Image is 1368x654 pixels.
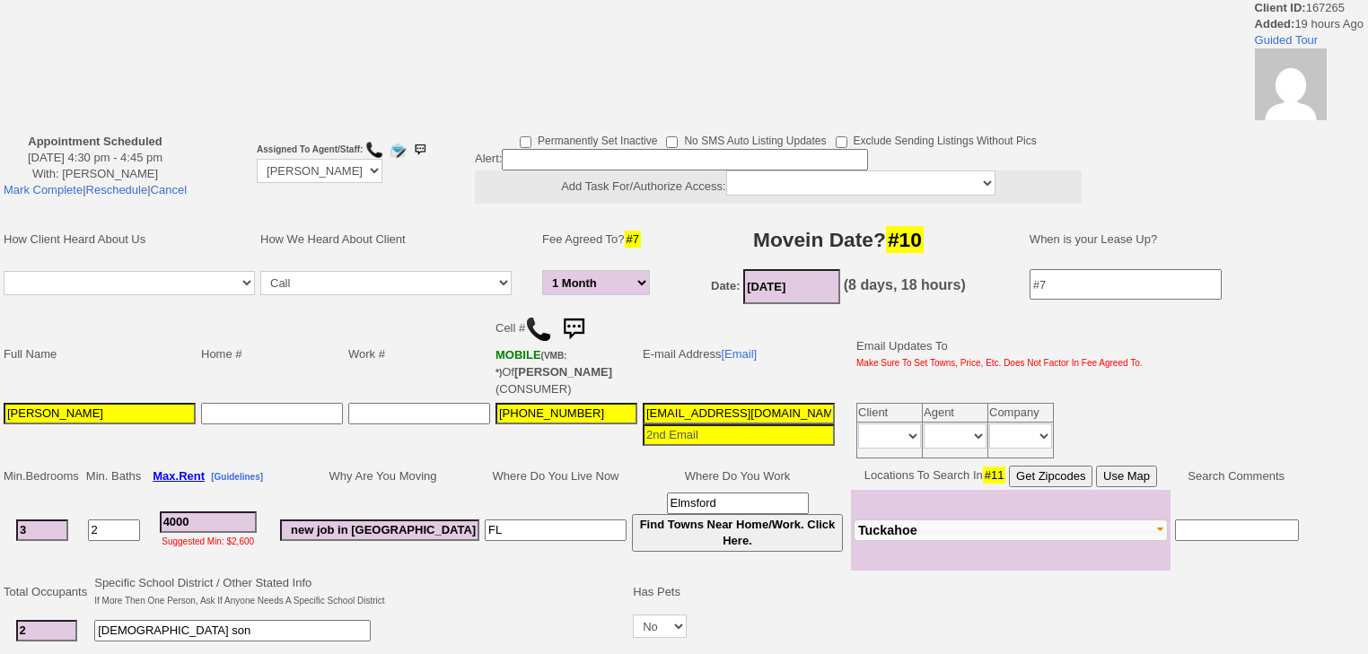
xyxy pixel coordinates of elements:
[28,135,162,148] b: Appointment Scheduled
[4,134,187,198] center: [DATE] 4:30 pm - 4:45 pm With: [PERSON_NAME] | |
[1255,17,1295,31] b: Added:
[856,358,1143,368] font: Make Sure To Set Towns, Price, Etc. Does Not Factor In Fee Agreed To.
[836,136,847,148] input: Exclude Sending Listings Without Pics
[923,404,988,423] td: Agent
[854,519,1168,541] button: Tuckahoe
[346,309,493,400] td: Work #
[988,404,1054,423] td: Company
[886,226,924,253] span: #10
[643,403,835,424] input: 1st Email - Question #0
[711,279,741,292] b: Date:
[514,365,612,379] b: [PERSON_NAME]
[475,170,1082,204] center: Add Task For/Authorize Access:
[389,141,407,159] img: compose_email.png
[520,128,657,149] label: Permanently Set Inactive
[83,463,144,490] td: Min. Baths
[1,463,83,490] td: Min.
[667,493,809,514] input: #9
[277,463,482,490] td: Why Are You Moving
[1255,48,1327,120] img: 9b1ea2e837fee9cbeb24d842e77f9e61
[640,309,837,400] td: E-mail Address
[629,463,846,490] td: Where Do You Work
[153,469,205,483] b: Max.
[1,309,198,400] td: Full Name
[721,347,757,361] a: [Email]
[525,316,552,343] img: call.png
[411,141,429,159] img: sms.png
[844,277,966,292] b: (8 days, 18 hours)
[625,231,641,248] span: #7
[493,309,640,400] td: Cell # Of (CONSUMER)
[858,523,917,537] span: Tuckahoe
[26,469,79,483] span: Bedrooms
[539,213,658,266] td: Fee Agreed To?
[630,572,689,612] td: Has Pets
[495,348,541,362] font: MOBILE
[1009,466,1092,487] button: Get Zipcodes
[632,514,843,552] button: Find Towns Near Home/Work. Click Here.
[280,519,479,541] input: #6
[643,424,835,446] input: 2nd Email
[1255,1,1306,14] b: Client ID:
[160,511,257,533] input: #3
[198,309,346,400] td: Home #
[151,183,187,196] a: Cancel
[482,463,629,490] td: Where Do You Live Now
[92,572,387,612] td: Specific School District / Other Stated Info
[4,183,83,196] a: Mark Complete
[179,469,205,483] span: Rent
[836,128,1037,149] label: Exclude Sending Listings Without Pics
[16,519,68,541] input: #1
[365,141,383,159] img: call.png
[1,213,258,266] td: How Client Heard About Us
[211,469,263,483] a: [Guidelines]
[983,467,1006,484] span: #11
[520,136,531,148] input: Permanently Set Inactive
[258,213,532,266] td: How We Heard About Client
[1,572,92,612] td: Total Occupants
[857,404,923,423] td: Client
[1171,463,1302,490] td: Search Comments
[162,536,254,546] font: Suggested Min: $2,600
[94,596,384,606] font: If More Then One Person, Ask If Anyone Needs A Specific School District
[666,136,678,148] input: No SMS Auto Listing Updates
[1030,269,1222,300] input: #7
[556,311,592,347] img: sms.png
[211,472,263,482] b: [Guidelines]
[1255,33,1319,47] a: Guided Tour
[495,348,566,379] b: Verizon Wireless
[843,309,1145,400] td: Email Updates To
[16,620,77,641] input: #2
[86,183,148,196] a: Reschedule
[257,144,363,154] b: Assigned To Agent/Staff:
[485,519,627,541] input: #8
[475,149,1082,204] div: Alert:
[666,128,826,149] label: No SMS Auto Listing Updates
[864,468,1157,482] nobr: Locations To Search In
[1012,213,1295,266] td: When is your Lease Up?
[668,223,1009,256] h3: Movein Date?
[1096,466,1157,487] button: Use Map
